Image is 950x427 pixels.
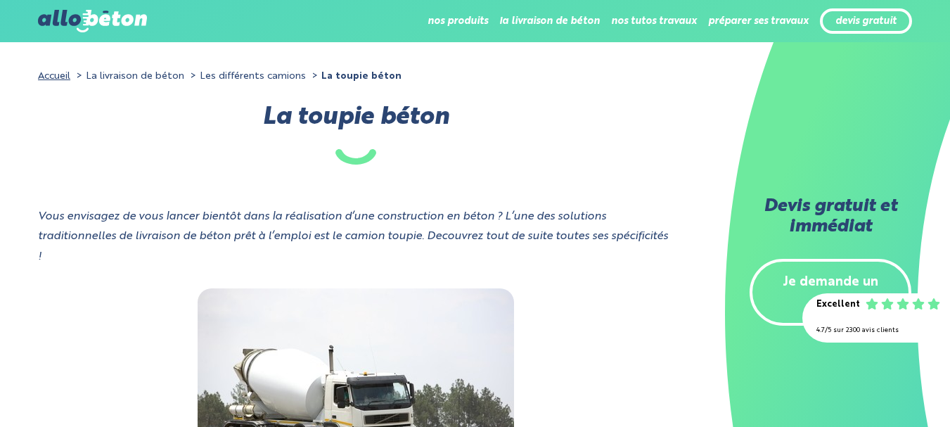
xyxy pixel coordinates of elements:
li: préparer ses travaux [708,4,809,38]
li: nos tutos travaux [611,4,697,38]
li: nos produits [428,4,488,38]
li: Les différents camions [187,66,306,87]
h1: La toupie béton [38,108,673,165]
li: La toupie béton [309,66,402,87]
h2: Devis gratuit et immédiat [750,197,911,238]
div: 4.7/5 sur 2300 avis clients [816,321,936,341]
li: La livraison de béton [73,66,184,87]
a: Accueil [38,71,70,81]
img: allobéton [38,10,146,32]
a: devis gratuit [835,15,897,27]
div: Excellent [816,295,860,315]
a: Je demande un devis [750,259,911,326]
li: la livraison de béton [499,4,600,38]
i: Vous envisagez de vous lancer bientôt dans la réalisation d’une construction en béton ? L’une des... [38,211,668,263]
